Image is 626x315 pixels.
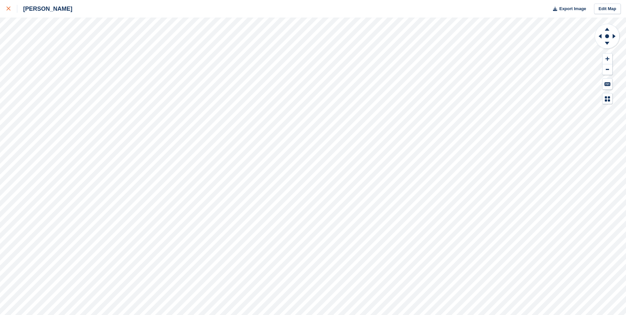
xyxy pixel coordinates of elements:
div: [PERSON_NAME] [17,5,72,13]
span: Export Image [559,6,586,12]
button: Zoom In [603,54,612,64]
button: Keyboard Shortcuts [603,79,612,89]
a: Edit Map [594,4,621,14]
button: Map Legend [603,93,612,104]
button: Export Image [549,4,586,14]
button: Zoom Out [603,64,612,75]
